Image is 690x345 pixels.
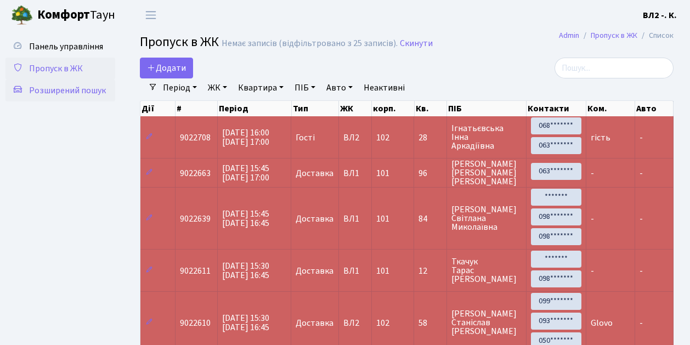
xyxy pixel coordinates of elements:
img: logo.png [11,4,33,26]
span: - [640,167,643,179]
span: 84 [418,214,442,223]
a: Додати [140,58,193,78]
span: ВЛ2 [343,319,367,327]
a: ВЛ2 -. К. [643,9,677,22]
span: - [591,265,594,277]
span: 101 [376,167,389,179]
span: [PERSON_NAME] [PERSON_NAME] [PERSON_NAME] [451,160,522,186]
span: 9022639 [180,213,211,225]
span: 101 [376,265,389,277]
a: Неактивні [359,78,409,97]
span: - [640,213,643,225]
span: Доставка [296,319,333,327]
span: Ігнатьєвська Інна Аркадіївна [451,124,522,150]
a: Період [159,78,201,97]
span: - [591,167,594,179]
th: # [176,101,218,116]
a: Розширений пошук [5,80,115,101]
span: - [640,265,643,277]
span: [DATE] 15:30 [DATE] 16:45 [222,312,269,333]
div: Немає записів (відфільтровано з 25 записів). [222,38,398,49]
span: Гості [296,133,315,142]
th: ПІБ [447,101,527,116]
th: Контакти [527,101,586,116]
span: 9022611 [180,265,211,277]
span: Панель управління [29,41,103,53]
span: 9022610 [180,317,211,329]
span: 102 [376,132,389,144]
span: ВЛ1 [343,169,367,178]
span: Розширений пошук [29,84,106,97]
button: Переключити навігацію [137,6,165,24]
span: Пропуск в ЖК [29,63,83,75]
a: ПІБ [290,78,320,97]
a: Авто [322,78,357,97]
span: Glovo [591,317,613,329]
th: Ком. [586,101,635,116]
th: ЖК [339,101,372,116]
span: гість [591,132,610,144]
nav: breadcrumb [542,24,690,47]
span: Таун [37,6,115,25]
li: Список [637,30,674,42]
span: Додати [147,62,186,74]
span: - [640,132,643,144]
span: 9022663 [180,167,211,179]
th: корп. [372,101,415,116]
span: 28 [418,133,442,142]
a: Квартира [234,78,288,97]
th: Кв. [415,101,447,116]
b: ВЛ2 -. К. [643,9,677,21]
span: Доставка [296,267,333,275]
b: Комфорт [37,6,90,24]
a: Скинути [400,38,433,49]
span: [DATE] 15:45 [DATE] 17:00 [222,162,269,184]
th: Дії [140,101,176,116]
a: Панель управління [5,36,115,58]
span: 12 [418,267,442,275]
span: Доставка [296,169,333,178]
th: Тип [292,101,340,116]
span: ВЛ1 [343,214,367,223]
span: ВЛ1 [343,267,367,275]
span: 58 [418,319,442,327]
a: Пропуск в ЖК [5,58,115,80]
span: 96 [418,169,442,178]
span: Ткачук Тарас [PERSON_NAME] [451,257,522,284]
span: ВЛ2 [343,133,367,142]
span: [PERSON_NAME] Станіслав [PERSON_NAME] [451,309,522,336]
span: 9022708 [180,132,211,144]
span: Доставка [296,214,333,223]
span: [DATE] 16:00 [DATE] 17:00 [222,127,269,148]
th: Період [218,101,292,116]
input: Пошук... [555,58,674,78]
a: Пропуск в ЖК [591,30,637,41]
span: - [591,213,594,225]
span: Пропуск в ЖК [140,32,219,52]
a: Admin [559,30,579,41]
a: ЖК [203,78,231,97]
span: [DATE] 15:45 [DATE] 16:45 [222,208,269,229]
span: 102 [376,317,389,329]
th: Авто [635,101,674,116]
span: [PERSON_NAME] Світлана Миколаївна [451,205,522,231]
span: [DATE] 15:30 [DATE] 16:45 [222,260,269,281]
span: 101 [376,213,389,225]
span: - [640,317,643,329]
